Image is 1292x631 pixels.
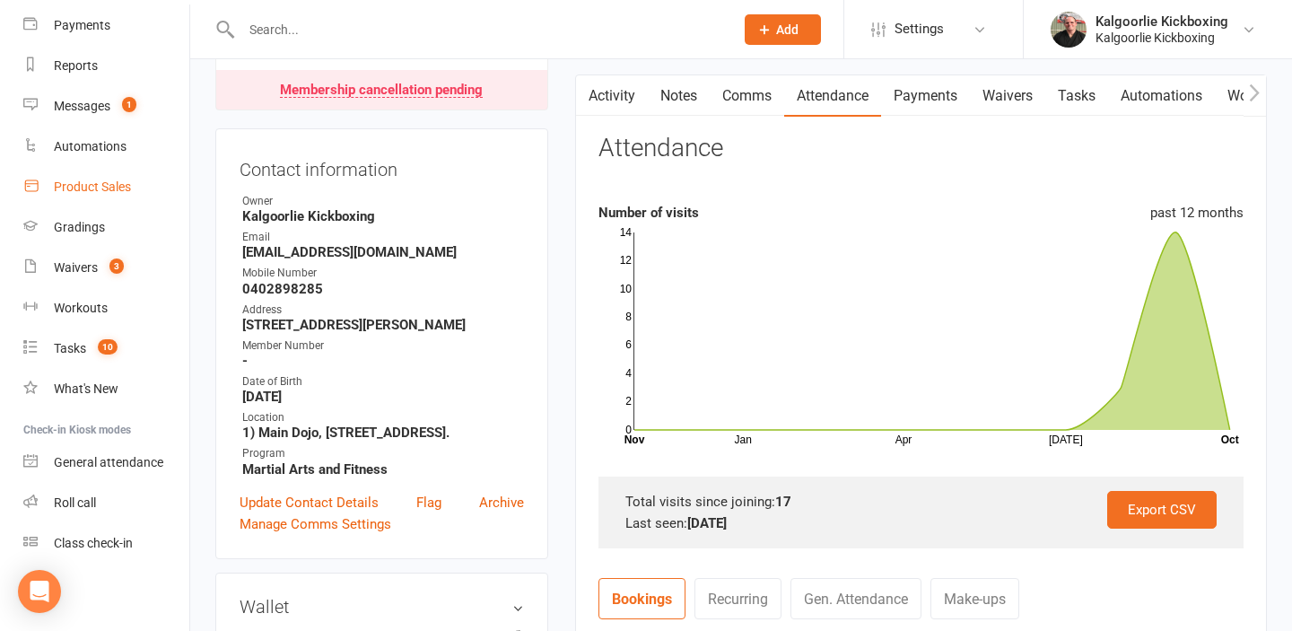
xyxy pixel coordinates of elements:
[242,353,524,369] strong: -
[54,139,127,153] div: Automations
[648,75,710,117] a: Notes
[1107,491,1217,529] a: Export CSV
[240,492,379,513] a: Update Contact Details
[23,369,189,409] a: What's New
[54,495,96,510] div: Roll call
[242,302,524,319] div: Address
[242,409,524,426] div: Location
[23,207,189,248] a: Gradings
[416,492,441,513] a: Flag
[242,389,524,405] strong: [DATE]
[1108,75,1215,117] a: Automations
[54,381,118,396] div: What's New
[18,570,61,613] div: Open Intercom Messenger
[745,14,821,45] button: Add
[54,455,163,469] div: General attendance
[23,523,189,564] a: Class kiosk mode
[242,317,524,333] strong: [STREET_ADDRESS][PERSON_NAME]
[54,58,98,73] div: Reports
[54,536,133,550] div: Class check-in
[240,597,524,617] h3: Wallet
[598,135,723,162] h3: Attendance
[23,248,189,288] a: Waivers 3
[54,99,110,113] div: Messages
[23,443,189,483] a: General attendance kiosk mode
[1150,202,1244,223] div: past 12 months
[236,17,721,42] input: Search...
[895,9,944,49] span: Settings
[280,83,483,98] div: Membership cancellation pending
[54,301,108,315] div: Workouts
[240,513,391,535] a: Manage Comms Settings
[23,288,189,329] a: Workouts
[109,259,124,274] span: 3
[784,75,881,117] a: Attendance
[54,180,131,194] div: Product Sales
[1096,30,1228,46] div: Kalgoorlie Kickboxing
[242,373,524,390] div: Date of Birth
[242,337,524,355] div: Member Number
[242,445,524,462] div: Program
[122,97,136,112] span: 1
[1096,13,1228,30] div: Kalgoorlie Kickboxing
[98,339,118,355] span: 10
[694,578,781,619] a: Recurring
[479,492,524,513] a: Archive
[576,75,648,117] a: Activity
[687,515,727,531] strong: [DATE]
[930,578,1019,619] a: Make-ups
[598,578,685,619] a: Bookings
[242,229,524,246] div: Email
[242,244,524,260] strong: [EMAIL_ADDRESS][DOMAIN_NAME]
[54,18,110,32] div: Payments
[242,425,524,441] strong: 1) Main Dojo, [STREET_ADDRESS].
[242,461,524,478] strong: Martial Arts and Fitness
[242,193,524,210] div: Owner
[23,483,189,523] a: Roll call
[23,46,189,86] a: Reports
[625,491,1217,513] div: Total visits since joining:
[242,208,524,224] strong: Kalgoorlie Kickboxing
[625,513,1217,534] div: Last seen:
[23,167,189,207] a: Product Sales
[710,75,784,117] a: Comms
[881,75,970,117] a: Payments
[54,260,98,275] div: Waivers
[23,127,189,167] a: Automations
[242,265,524,282] div: Mobile Number
[23,86,189,127] a: Messages 1
[54,341,86,355] div: Tasks
[23,329,189,369] a: Tasks 10
[790,578,921,619] a: Gen. Attendance
[775,494,791,510] strong: 17
[54,220,105,234] div: Gradings
[598,205,699,221] strong: Number of visits
[240,153,524,180] h3: Contact information
[970,75,1045,117] a: Waivers
[1045,75,1108,117] a: Tasks
[23,5,189,46] a: Payments
[242,281,524,297] strong: 0402898285
[776,22,799,37] span: Add
[1051,12,1087,48] img: thumb_image1664779456.png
